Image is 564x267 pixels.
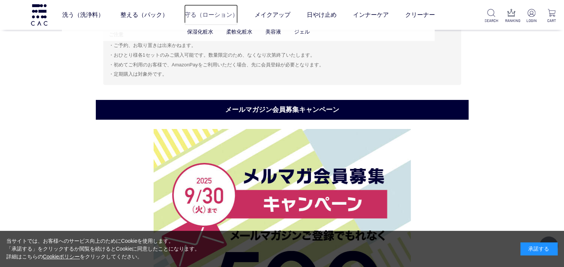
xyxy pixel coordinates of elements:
div: 承諾する [520,242,558,255]
p: CART [545,18,558,23]
img: logo [30,4,48,25]
a: インナーケア [353,4,388,25]
h2: メールマガジン会員募集キャンペーン [96,100,469,120]
a: 整える（パック） [120,4,168,25]
li: 定期購入は対象外です。 [109,70,456,79]
a: 柔軟化粧水 [226,29,252,35]
a: 洗う（洗浄料） [62,4,104,25]
a: LOGIN [525,9,538,23]
a: CART [545,9,558,23]
div: 当サイトでは、お客様へのサービス向上のためにCookieを使用します。 「承諾する」をクリックするか閲覧を続けるとCookieに同意したことになります。 詳細はこちらの をクリックしてください。 [6,237,200,261]
li: 初めてご利用のお客様で、AmazonPayをご利用いただく場合、先に会員登録が必要となります。 [109,60,456,69]
a: SEARCH [485,9,498,23]
li: おひとり様各1セットのみご購入可能です。数量限定のため、なくなり次第終了いたします。 [109,51,456,60]
p: LOGIN [525,18,538,23]
a: ジェル [294,29,310,35]
a: Cookieポリシー [43,254,80,260]
a: 日やけ止め [306,4,336,25]
a: RANKING [505,9,518,23]
a: 守る（ローション） [184,4,238,25]
p: RANKING [505,18,518,23]
a: クリーナー [405,4,435,25]
a: メイクアップ [254,4,290,25]
a: 美容液 [265,29,281,35]
li: ご予約、お取り置きは出来かねます。 [109,41,456,50]
a: 保湿化粧水 [187,29,213,35]
p: SEARCH [485,18,498,23]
